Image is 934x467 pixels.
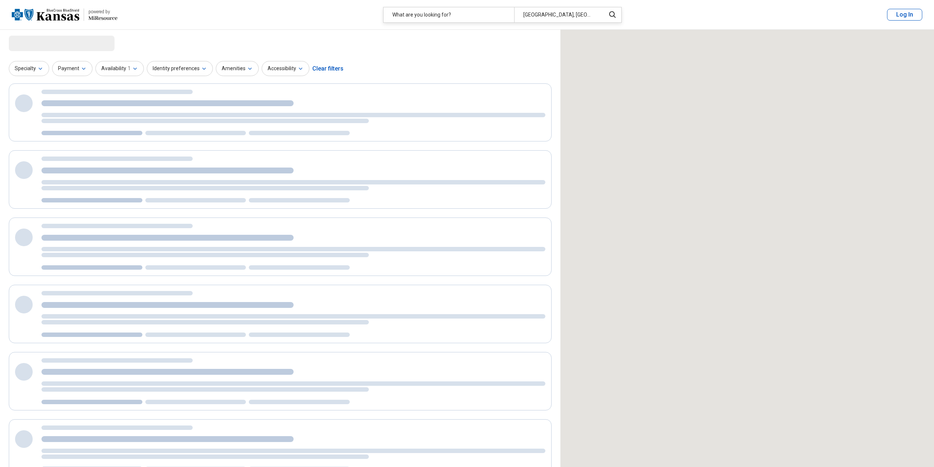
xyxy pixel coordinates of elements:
div: What are you looking for? [384,7,514,22]
button: Accessibility [262,61,309,76]
span: Loading... [9,36,70,50]
button: Amenities [216,61,259,76]
div: powered by [88,8,117,15]
button: Payment [52,61,92,76]
div: Clear filters [312,60,344,78]
button: Log In [887,9,922,21]
div: [GEOGRAPHIC_DATA], [GEOGRAPHIC_DATA] [514,7,601,22]
span: 1 [128,65,131,72]
a: Blue Cross Blue Shield Kansaspowered by [12,6,117,24]
button: Availability1 [95,61,144,76]
button: Specialty [9,61,49,76]
button: Identity preferences [147,61,213,76]
img: Blue Cross Blue Shield Kansas [12,6,79,24]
